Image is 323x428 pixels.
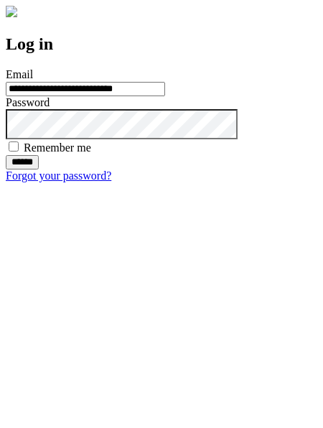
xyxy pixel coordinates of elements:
[6,68,33,80] label: Email
[6,6,17,17] img: logo-4e3dc11c47720685a147b03b5a06dd966a58ff35d612b21f08c02c0306f2b779.png
[6,96,50,108] label: Password
[6,169,111,182] a: Forgot your password?
[6,34,317,54] h2: Log in
[24,141,91,154] label: Remember me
